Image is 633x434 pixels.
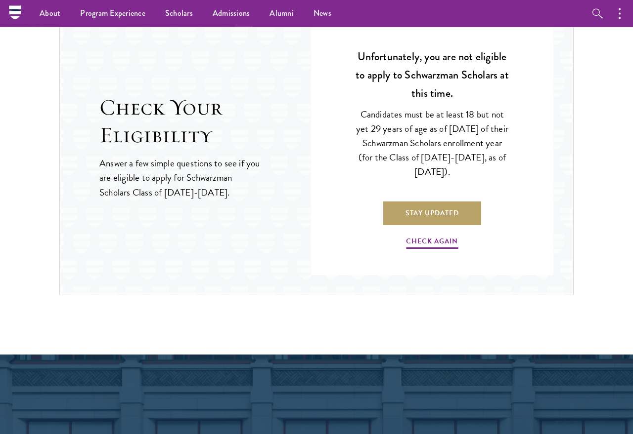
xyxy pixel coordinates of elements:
h2: Check Your Eligibility [99,94,311,149]
p: Candidates must be at least 18 but not yet 29 years of age as of [DATE] of their Schwarzman Schol... [356,107,509,179]
a: Check Again [406,235,458,250]
strong: Unfortunately, you are not eligible to apply to Schwarzman Scholars at this time. [356,48,509,101]
a: Stay Updated [383,201,481,225]
p: Answer a few simple questions to see if you are eligible to apply for Schwarzman Scholars Class o... [99,156,261,199]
